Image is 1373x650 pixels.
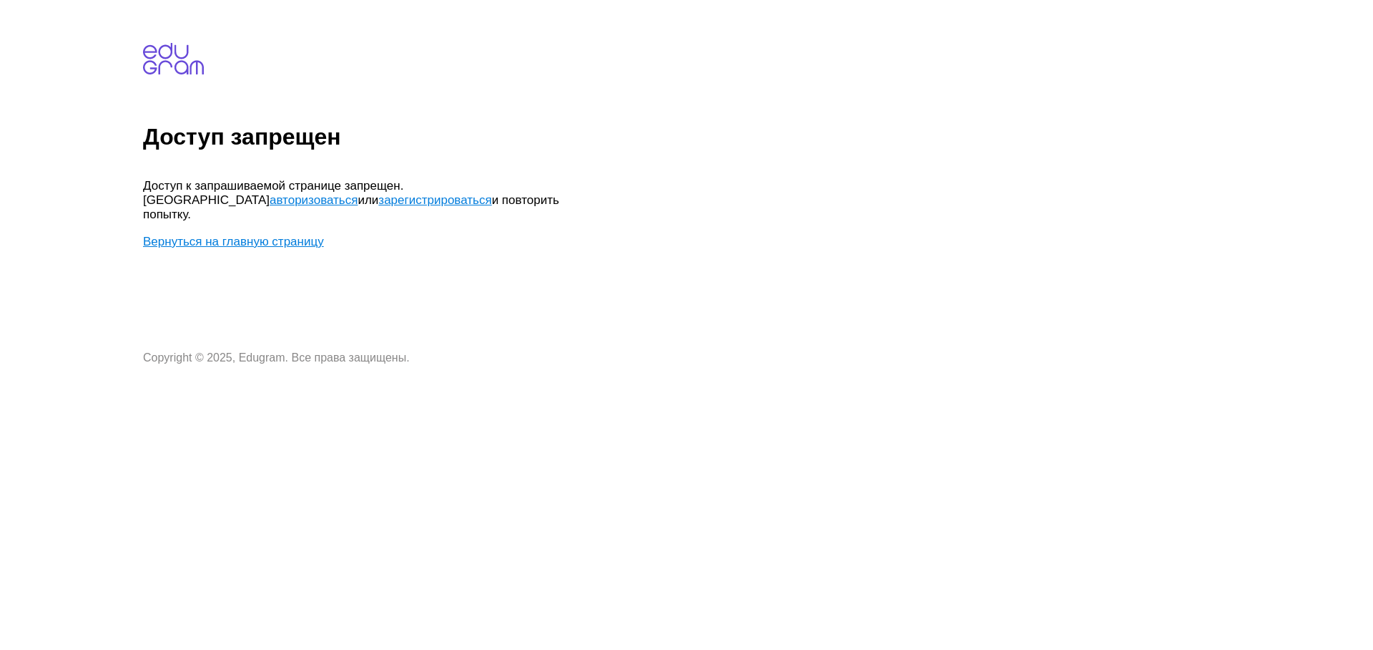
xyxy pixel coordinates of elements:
img: edugram.com [143,43,204,74]
p: Copyright © 2025, Edugram. Все права защищены. [143,351,572,364]
a: зарегистрироваться [378,193,491,207]
a: Вернуться на главную страницу [143,235,324,248]
p: Доступ к запрашиваемой странице запрещен. [GEOGRAPHIC_DATA] или и повторить попытку. [143,179,572,222]
h1: Доступ запрещен [143,124,1367,150]
a: авторизоваться [270,193,358,207]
